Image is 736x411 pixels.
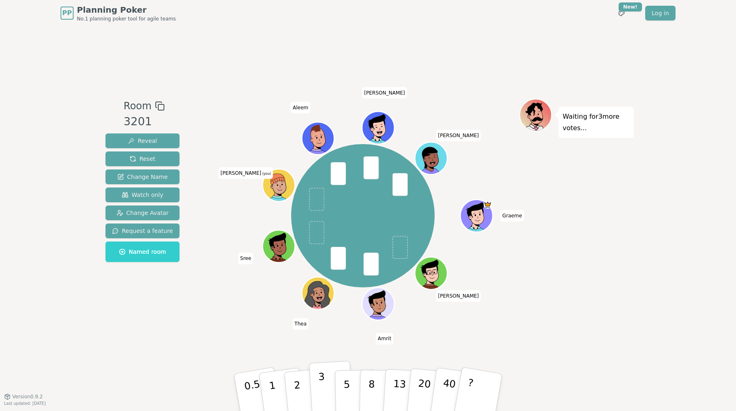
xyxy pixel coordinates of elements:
p: Waiting for 3 more votes... [563,111,630,134]
span: Click to change your name [376,333,393,344]
a: PPPlanning PokerNo.1 planning poker tool for agile teams [61,4,176,22]
span: Request a feature [112,227,173,235]
span: Last updated: [DATE] [4,401,46,406]
button: Click to change your avatar [264,170,294,200]
button: Reset [105,151,180,166]
span: PP [62,8,72,18]
span: Room [123,99,151,113]
span: Click to change your name [436,130,481,141]
span: Change Name [117,173,168,181]
span: Click to change your name [362,87,407,99]
span: Version 0.9.2 [12,393,43,400]
span: Named room [119,248,166,256]
span: (you) [261,172,271,176]
span: Reset [130,155,155,163]
span: Click to change your name [500,210,524,221]
span: Click to change your name [218,167,273,179]
button: Request a feature [105,224,180,238]
span: Click to change your name [436,290,481,302]
button: Watch only [105,187,180,202]
div: 3201 [123,113,164,130]
span: Click to change your name [292,318,309,330]
span: Change Avatar [117,209,169,217]
span: Planning Poker [77,4,176,16]
button: Version0.9.2 [4,393,43,400]
span: Graeme is the host [484,201,492,209]
span: Reveal [128,137,157,145]
button: Change Name [105,169,180,184]
span: No.1 planning poker tool for agile teams [77,16,176,22]
button: Change Avatar [105,205,180,220]
button: New! [614,6,629,20]
span: Click to change your name [238,253,253,264]
div: New! [619,2,642,11]
button: Named room [105,242,180,262]
span: Watch only [122,191,164,199]
span: Click to change your name [291,102,310,113]
a: Log in [645,6,675,20]
button: Reveal [105,133,180,148]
